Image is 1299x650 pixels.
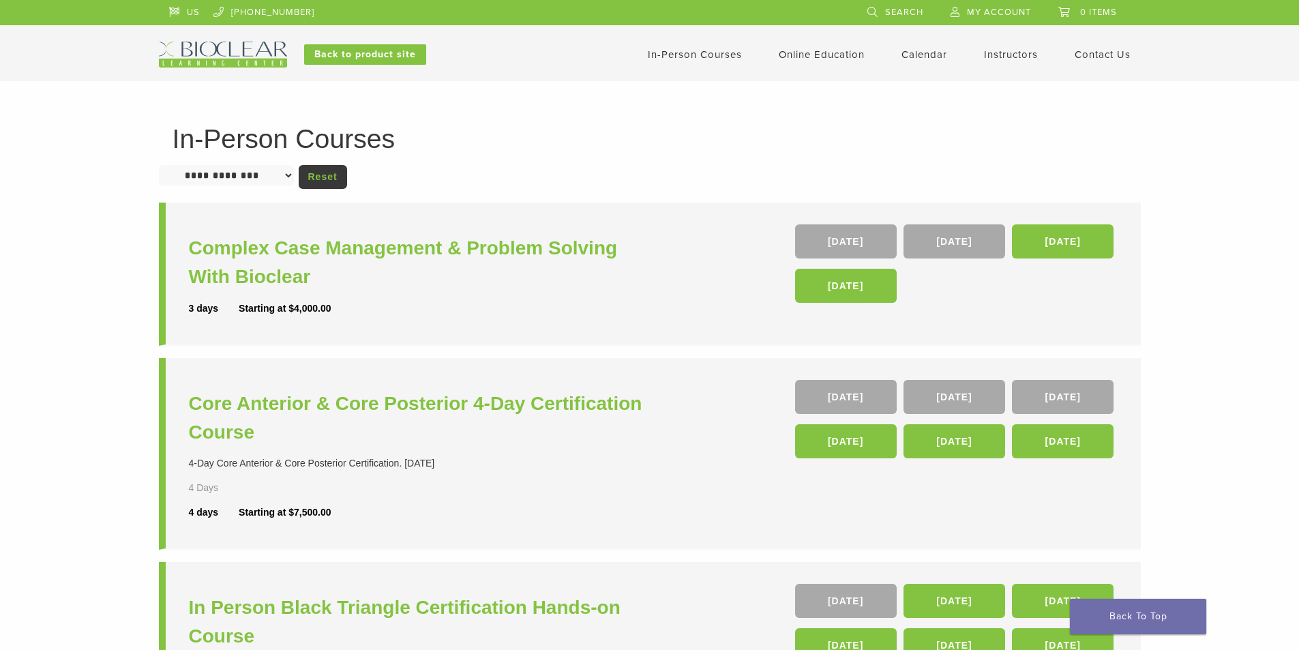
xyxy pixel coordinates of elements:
a: Reset [299,165,347,189]
span: My Account [967,7,1031,18]
a: [DATE] [1012,584,1114,618]
a: Instructors [984,48,1038,61]
div: , , , [795,224,1118,310]
a: Contact Us [1075,48,1131,61]
span: 0 items [1080,7,1117,18]
a: [DATE] [1012,224,1114,258]
h1: In-Person Courses [173,125,1127,152]
a: [DATE] [1012,380,1114,414]
a: Back to product site [304,44,426,65]
a: Core Anterior & Core Posterior 4-Day Certification Course [189,389,653,447]
a: [DATE] [904,380,1005,414]
a: [DATE] [795,584,897,618]
a: Complex Case Management & Problem Solving With Bioclear [189,234,653,291]
img: Bioclear [159,42,287,68]
div: 4-Day Core Anterior & Core Posterior Certification. [DATE] [189,456,653,471]
a: Calendar [901,48,947,61]
div: , , , , , [795,380,1118,465]
a: [DATE] [904,424,1005,458]
a: [DATE] [795,269,897,303]
div: Starting at $4,000.00 [239,301,331,316]
a: [DATE] [904,224,1005,258]
a: In-Person Courses [648,48,742,61]
div: 4 days [189,505,239,520]
div: 3 days [189,301,239,316]
a: [DATE] [795,380,897,414]
a: Online Education [779,48,865,61]
div: 4 Days [189,481,258,495]
a: [DATE] [795,224,897,258]
a: Back To Top [1070,599,1206,634]
div: Starting at $7,500.00 [239,505,331,520]
a: [DATE] [904,584,1005,618]
a: [DATE] [1012,424,1114,458]
a: [DATE] [795,424,897,458]
span: Search [885,7,923,18]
